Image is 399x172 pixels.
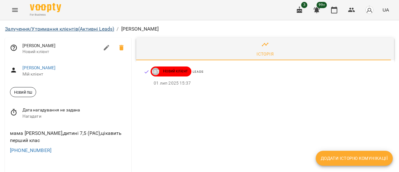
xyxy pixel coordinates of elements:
span: Нагадати [22,113,127,120]
p: 01 лип 2025 15:37 [154,80,384,86]
span: Додати історію комунікації [321,155,388,162]
button: Додати історію комунікації [316,151,393,166]
span: Новий клієнт [159,68,191,74]
span: Дата нагадування не задана [22,107,127,113]
button: Menu [7,2,22,17]
span: UA [382,7,389,13]
span: Новий пш [10,89,36,95]
a: [PERSON_NAME] [22,65,56,70]
span: 99+ [317,2,327,8]
div: Адміністратор Садок [152,68,159,75]
div: Історія [257,50,274,58]
li: / [117,25,118,33]
p: [PERSON_NAME] [121,25,159,33]
div: мама [PERSON_NAME],дитині 7,5 (РАС),цікавить перший клас [9,128,127,145]
span: Новий клієнт [22,49,99,55]
img: avatar_s.png [365,6,374,14]
span: [PERSON_NAME] [22,43,99,49]
span: 3 [301,2,307,8]
a: Адміністратор Садок [151,68,159,75]
nav: breadcrumb [5,25,394,33]
span: Leads [193,70,204,73]
img: Voopty Logo [30,3,61,12]
svg: Відповідальний співробітник не заданий [10,44,17,52]
span: Мій клієнт [22,71,127,77]
a: Залучення/Утримання клієнтів(Активні Leads) [5,26,114,32]
button: UA [380,4,392,16]
span: For Business [30,13,61,17]
a: [PHONE_NUMBER] [10,147,51,153]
